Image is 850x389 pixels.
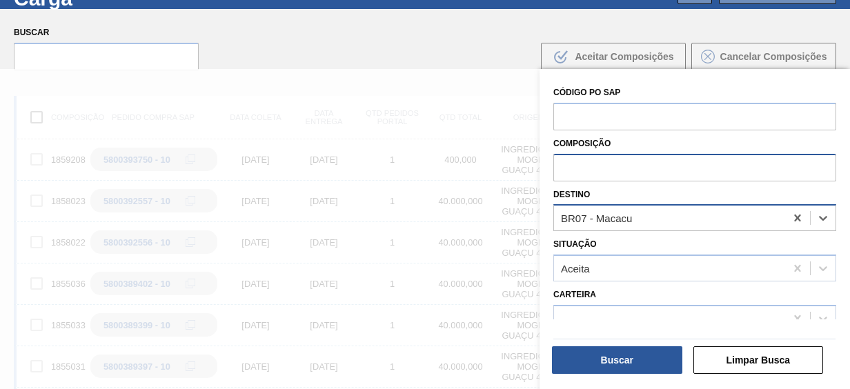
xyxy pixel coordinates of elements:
[693,346,824,374] button: Limpar Busca
[14,23,199,43] label: Buscar
[575,51,673,62] span: Aceitar Composições
[553,290,596,299] label: Carteira
[561,212,632,224] div: BR07 - Macacu
[552,346,682,374] button: Buscar
[553,239,597,249] label: Situação
[553,139,611,148] label: Composição
[561,263,590,275] div: Aceita
[553,190,590,199] label: Destino
[541,43,686,70] button: Aceitar Composições
[691,43,836,70] button: Cancelar Composições
[720,51,827,62] span: Cancelar Composições
[553,88,620,97] label: Código PO SAP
